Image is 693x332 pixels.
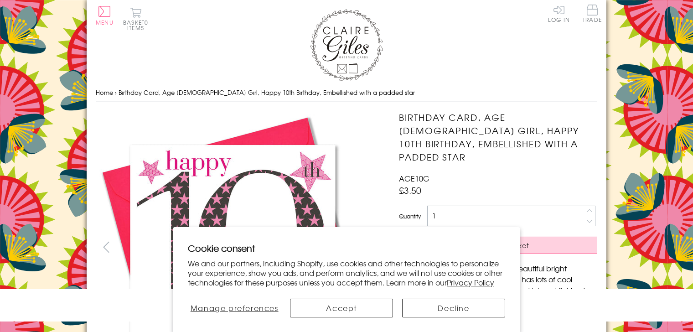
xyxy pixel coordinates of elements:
a: Privacy Policy [447,277,494,288]
span: › [115,88,117,97]
img: Claire Giles Greetings Cards [310,9,383,81]
span: £3.50 [399,184,421,197]
a: Log In [548,5,570,22]
span: 0 items [127,18,148,32]
button: Menu [96,6,114,25]
button: Decline [402,299,505,317]
span: Birthday Card, Age [DEMOGRAPHIC_DATA] Girl, Happy 10th Birthday, Embellished with a padded star [119,88,415,97]
label: Quantity [399,212,421,220]
button: Manage preferences [188,299,281,317]
span: Manage preferences [191,302,279,313]
span: AGE10G [399,173,429,184]
button: Basket0 items [123,7,148,31]
a: Trade [583,5,602,24]
span: Menu [96,18,114,26]
span: Trade [583,5,602,22]
a: Home [96,88,113,97]
button: Accept [290,299,393,317]
h2: Cookie consent [188,242,505,254]
h1: Birthday Card, Age [DEMOGRAPHIC_DATA] Girl, Happy 10th Birthday, Embellished with a padded star [399,111,597,163]
button: prev [96,237,116,257]
p: We and our partners, including Shopify, use cookies and other technologies to personalize your ex... [188,259,505,287]
nav: breadcrumbs [96,83,597,102]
